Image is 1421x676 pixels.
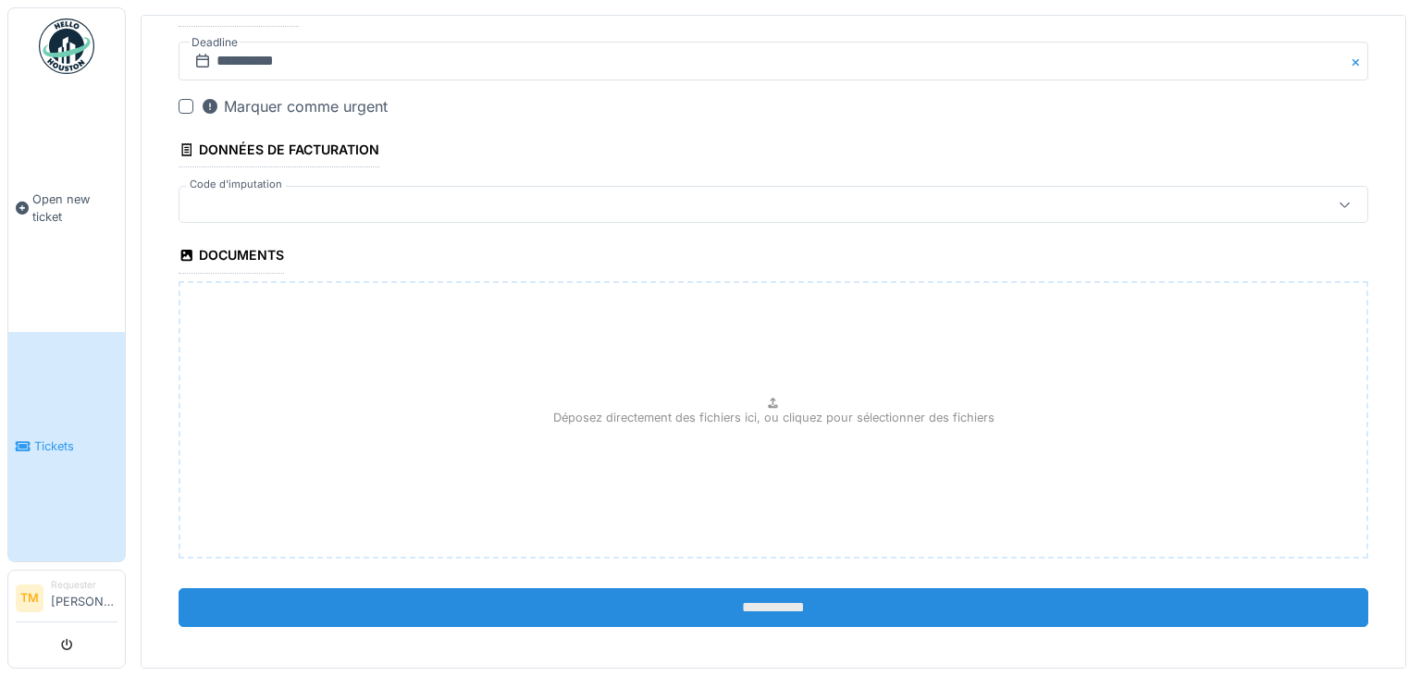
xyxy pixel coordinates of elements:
[34,437,117,455] span: Tickets
[1348,42,1368,80] button: Close
[190,32,240,53] label: Deadline
[51,578,117,592] div: Requester
[8,332,125,562] a: Tickets
[201,95,388,117] div: Marquer comme urgent
[8,84,125,332] a: Open new ticket
[186,177,286,192] label: Code d'imputation
[32,191,117,226] span: Open new ticket
[179,136,379,167] div: Données de facturation
[553,409,995,426] p: Déposez directement des fichiers ici, ou cliquez pour sélectionner des fichiers
[16,578,117,622] a: TM Requester[PERSON_NAME]
[16,584,43,612] li: TM
[179,241,284,273] div: Documents
[39,18,94,74] img: Badge_color-CXgf-gQk.svg
[51,578,117,618] li: [PERSON_NAME]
